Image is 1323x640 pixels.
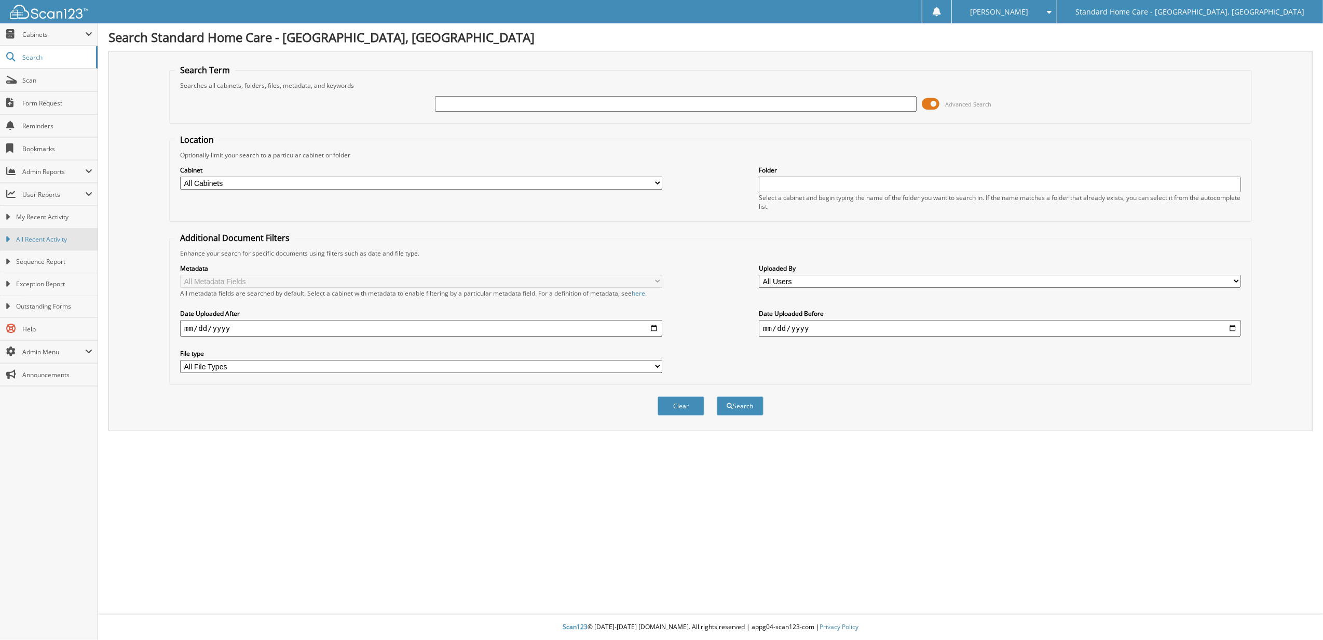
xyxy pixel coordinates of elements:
[175,249,1246,258] div: Enhance your search for specific documents using filters such as date and file type.
[632,289,645,298] a: here
[175,134,219,145] legend: Location
[180,166,662,175] label: Cabinet
[22,76,92,85] span: Scan
[180,349,662,358] label: File type
[16,257,92,266] span: Sequence Report
[180,309,662,318] label: Date Uploaded After
[180,289,662,298] div: All metadata fields are searched by default. Select a cabinet with metadata to enable filtering b...
[820,622,858,631] a: Privacy Policy
[1076,9,1305,15] span: Standard Home Care - [GEOGRAPHIC_DATA], [GEOGRAPHIC_DATA]
[759,320,1241,337] input: end
[175,64,235,76] legend: Search Term
[658,396,704,416] button: Clear
[22,53,91,62] span: Search
[22,144,92,153] span: Bookmarks
[16,212,92,222] span: My Recent Activity
[16,235,92,244] span: All Recent Activity
[759,264,1241,273] label: Uploaded By
[22,99,92,108] span: Form Request
[1271,590,1323,640] iframe: Chat Widget
[22,122,92,130] span: Reminders
[22,167,85,176] span: Admin Reports
[98,615,1323,640] div: © [DATE]-[DATE] [DOMAIN_NAME]. All rights reserved | appg04-scan123-com |
[180,264,662,273] label: Metadata
[175,232,295,244] legend: Additional Document Filters
[22,370,92,379] span: Announcements
[175,151,1246,159] div: Optionally limit your search to a particular cabinet or folder
[10,5,88,19] img: scan123-logo-white.svg
[563,622,588,631] span: Scan123
[759,193,1241,211] div: Select a cabinet and begin typing the name of the folder you want to search in. If the name match...
[22,30,85,39] span: Cabinets
[22,190,85,199] span: User Reports
[180,320,662,337] input: start
[971,9,1029,15] span: [PERSON_NAME]
[108,29,1313,46] h1: Search Standard Home Care - [GEOGRAPHIC_DATA], [GEOGRAPHIC_DATA]
[175,81,1246,90] div: Searches all cabinets, folders, files, metadata, and keywords
[759,309,1241,318] label: Date Uploaded Before
[16,302,92,311] span: Outstanding Forms
[945,100,991,108] span: Advanced Search
[16,279,92,289] span: Exception Report
[717,396,763,416] button: Search
[759,166,1241,175] label: Folder
[22,325,92,334] span: Help
[22,348,85,356] span: Admin Menu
